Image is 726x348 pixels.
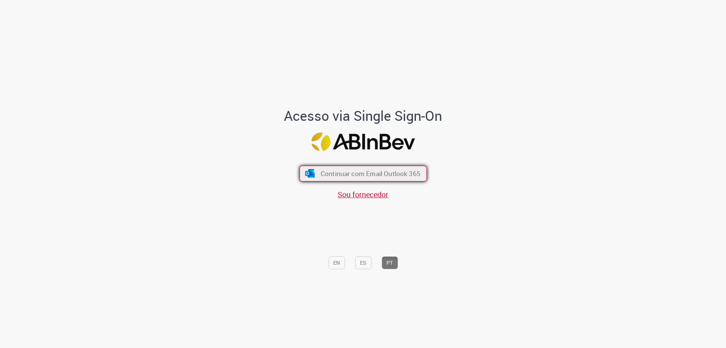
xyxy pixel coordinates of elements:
span: Continuar com Email Outlook 365 [320,169,420,178]
button: PT [382,256,398,269]
button: ES [355,256,371,269]
a: Sou fornecedor [338,189,388,200]
img: ícone Azure/Microsoft 360 [304,169,315,178]
button: EN [328,256,345,269]
h1: Acesso via Single Sign-On [258,108,468,123]
button: ícone Azure/Microsoft 360 Continuar com Email Outlook 365 [299,166,427,182]
img: Logo ABInBev [311,133,415,151]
